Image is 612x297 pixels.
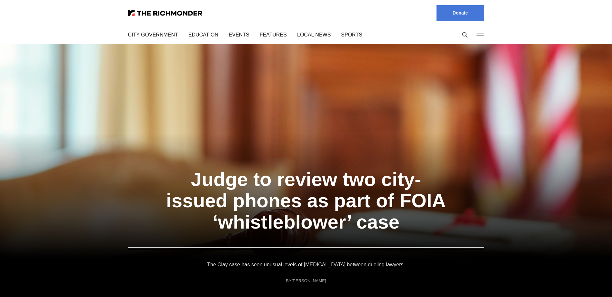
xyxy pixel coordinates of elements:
a: [PERSON_NAME] [291,278,326,284]
a: Judge to review two city-issued phones as part of FOIA ‘whistleblower’ case [178,166,434,236]
a: City Government [128,31,176,38]
a: Events [227,31,246,38]
a: Donate [436,5,484,21]
p: The Clay case has seen unusual levels of [MEDICAL_DATA] between dueling lawyers. [207,260,405,269]
div: By [286,278,326,283]
img: The Richmonder [128,10,202,16]
a: Features [256,31,282,38]
button: Search this site [460,30,470,40]
a: Education [187,31,217,38]
a: Sports [334,31,354,38]
a: Local News [292,31,324,38]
